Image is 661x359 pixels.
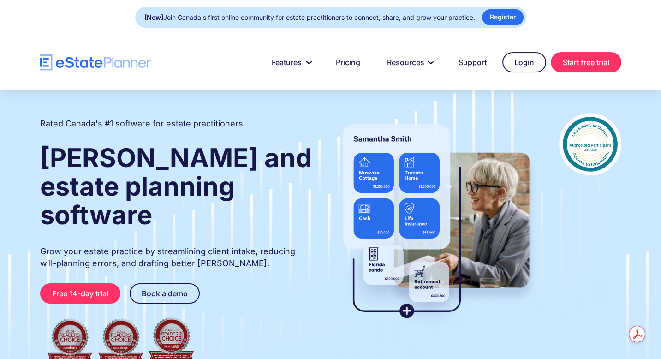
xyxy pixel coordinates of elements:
[332,113,541,330] img: estate planner showing wills to their clients, using eState Planner, a leading estate planning so...
[325,53,371,72] a: Pricing
[130,283,200,304] a: Book a demo
[40,283,120,304] a: Free 14-day trial
[502,52,546,72] a: Login
[482,9,524,25] a: Register
[40,142,312,231] strong: [PERSON_NAME] and estate planning software
[447,53,498,72] a: Support
[551,52,621,72] a: Start free trial
[40,245,313,269] p: Grow your estate practice by streamlining client intake, reducing will-planning errors, and draft...
[40,118,243,130] h2: Rated Canada's #1 software for estate practitioners
[144,11,475,24] div: Join Canada's first online community for estate practitioners to connect, share, and grow your pr...
[144,13,163,21] strong: [New]
[261,53,320,72] a: Features
[40,54,151,71] a: home
[376,53,443,72] a: Resources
